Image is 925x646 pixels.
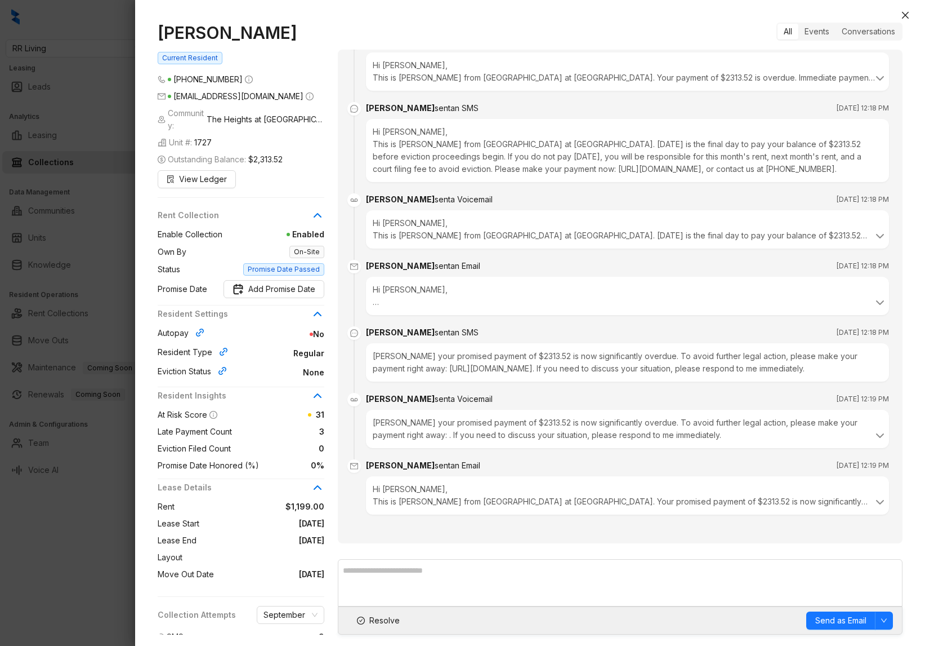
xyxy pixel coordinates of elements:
[158,308,311,320] span: Resident Settings
[158,283,207,295] span: Promise Date
[173,91,303,101] span: [EMAIL_ADDRESS][DOMAIN_NAME]
[158,115,166,124] img: building-icon
[347,193,361,207] img: Voicemail Icon
[158,481,324,501] div: Lease Details
[899,8,912,22] button: Close
[158,156,166,163] span: dollar
[369,614,400,627] span: Resolve
[373,217,882,242] div: Hi [PERSON_NAME], This is [PERSON_NAME] from [GEOGRAPHIC_DATA] at [GEOGRAPHIC_DATA]. [DATE] is th...
[373,284,882,308] div: Hi [PERSON_NAME], This is a final reminder that [DATE] is the last day to pay your outstanding ba...
[837,393,889,405] span: [DATE] 12:19 PM
[158,634,164,640] span: message
[158,209,311,222] span: Rent Collection
[881,617,887,624] span: down
[259,459,324,472] span: 0%
[158,410,207,419] span: At Risk Score
[222,228,324,241] span: Enabled
[158,52,222,64] span: Current Resident
[366,343,889,382] div: [PERSON_NAME] your promised payment of $2313.52 is now significantly overdue. To avoid further le...
[173,74,243,84] span: [PHONE_NUMBER]
[158,346,233,361] div: Resident Type
[435,194,493,204] span: sent a Voicemail
[158,308,324,327] div: Resident Settings
[224,280,324,298] button: Promise DateAdd Promise Date
[248,153,283,166] span: $2,313.52
[347,260,361,273] span: mail
[366,326,479,339] div: [PERSON_NAME]
[366,102,479,114] div: [PERSON_NAME]
[158,263,180,276] span: Status
[158,170,236,188] button: View Ledger
[306,92,314,100] span: info-circle
[158,459,259,472] span: Promise Date Honored (%)
[248,283,315,295] span: Add Promise Date
[435,394,493,404] span: sent a Voicemail
[158,76,166,83] span: phone
[357,617,365,625] span: check-circle
[158,107,324,132] span: Community:
[158,92,166,100] span: mail
[435,103,479,113] span: sent an SMS
[158,481,311,494] span: Lease Details
[837,194,889,205] span: [DATE] 12:18 PM
[837,327,889,338] span: [DATE] 12:18 PM
[435,328,479,337] span: sent an SMS
[158,209,324,228] div: Rent Collection
[366,260,480,272] div: [PERSON_NAME]
[158,365,231,380] div: Eviction Status
[209,411,217,419] span: info-circle
[289,246,324,258] span: On-Site
[347,102,361,116] span: message
[158,568,214,581] span: Move Out Date
[158,153,283,166] span: Outstanding Balance:
[776,23,902,41] div: segmented control
[837,460,889,471] span: [DATE] 12:19 PM
[347,393,361,406] img: Voicemail Icon
[167,175,175,183] span: file-search
[366,459,480,472] div: [PERSON_NAME]
[347,326,361,340] span: message
[158,228,222,241] span: Enable Collection
[179,173,227,185] span: View Ledger
[837,103,889,114] span: [DATE] 12:18 PM
[158,517,199,530] span: Lease Start
[263,607,318,623] span: September
[158,551,182,564] span: Layout
[347,459,361,473] span: mail
[231,366,324,379] span: None
[319,631,324,643] span: 9
[837,260,889,272] span: [DATE] 12:18 PM
[209,328,324,340] span: No
[175,501,324,513] span: $1,199.00
[199,517,324,530] span: [DATE]
[243,263,324,276] span: Promise Date Passed
[347,612,409,630] button: Resolve
[158,327,209,342] div: Autopay
[214,568,324,581] span: [DATE]
[806,612,875,630] button: Send as Email
[777,24,798,39] div: All
[373,483,882,508] div: Hi [PERSON_NAME], This is [PERSON_NAME] from [GEOGRAPHIC_DATA] at [GEOGRAPHIC_DATA]. Your promise...
[158,390,324,409] div: Resident Insights
[373,417,882,441] div: [PERSON_NAME] your promised payment of $2313.52 is now significantly overdue. To avoid further le...
[232,426,324,438] span: 3
[158,426,232,438] span: Late Payment Count
[158,136,212,149] span: Unit #:
[373,59,882,84] div: Hi [PERSON_NAME], This is [PERSON_NAME] from [GEOGRAPHIC_DATA] at [GEOGRAPHIC_DATA]. Your payment...
[835,24,901,39] div: Conversations
[207,113,324,126] span: The Heights at [GEOGRAPHIC_DATA]
[167,631,184,643] span: SMS
[158,501,175,513] span: Rent
[194,136,212,149] span: 1727
[233,347,324,360] span: Regular
[233,284,244,295] img: Promise Date
[231,443,324,455] span: 0
[815,614,866,627] span: Send as Email
[158,23,324,43] h1: [PERSON_NAME]
[245,76,253,83] span: info-circle
[316,410,324,419] span: 31
[435,461,480,470] span: sent an Email
[158,138,167,147] img: building-icon
[798,24,835,39] div: Events
[158,390,311,402] span: Resident Insights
